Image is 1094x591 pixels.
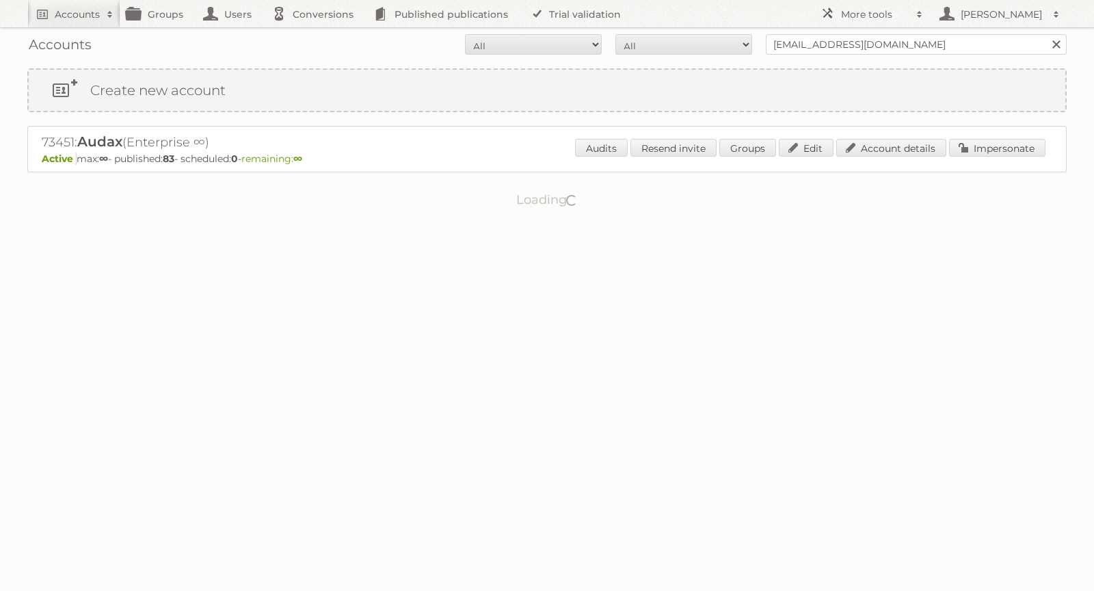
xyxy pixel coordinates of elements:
span: Audax [77,133,122,150]
strong: ∞ [293,153,302,165]
a: Audits [575,139,628,157]
strong: 83 [163,153,174,165]
a: Account details [836,139,946,157]
h2: More tools [841,8,909,21]
span: remaining: [241,153,302,165]
strong: 0 [231,153,238,165]
a: Create new account [29,70,1065,111]
p: max: - published: - scheduled: - [42,153,1052,165]
strong: ∞ [99,153,108,165]
a: Edit [779,139,833,157]
a: Resend invite [630,139,717,157]
a: Impersonate [949,139,1045,157]
p: Loading [473,186,622,213]
a: Groups [719,139,776,157]
span: Active [42,153,77,165]
h2: [PERSON_NAME] [957,8,1046,21]
h2: 73451: (Enterprise ∞) [42,133,520,151]
h2: Accounts [55,8,100,21]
